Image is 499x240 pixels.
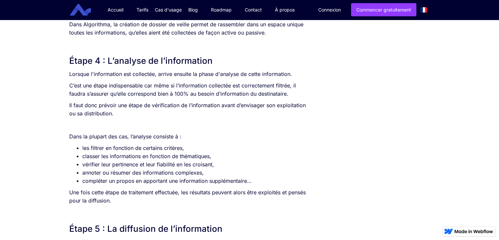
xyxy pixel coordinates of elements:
p: Une fois cette étape de traitement effectuée, les résultats peuvent alors être exploités et pensé... [69,188,308,205]
p: ‍ [69,208,308,216]
li: les filtrer en fonction de certains critères, [82,144,308,152]
p: Dans la plupart des cas, l’analyse consiste à : [69,132,308,141]
p: C’est une étape indispensable car même si l’information collectée est correctement filtrée, il fa... [69,82,308,98]
li: classer les informations en fonction de thématiques, [82,152,308,160]
a: home [74,4,96,16]
a: Commencer gratuitement [351,3,416,16]
p: ‍ [69,40,308,48]
p: Dans Algorithma, la création de dossier de veille permet de rassembler dans un espace unique tout... [69,20,308,37]
a: Connexion [313,4,346,16]
p: Lorsque l'information est collectée, arrive ensuite la phase d'analyse de cette information. [69,70,308,78]
h2: Étape 4 : L’analyse de l’information [69,55,308,67]
li: compléter un propos en apportant une information supplémentaire… [82,177,308,185]
li: vérifier leur pertinence et leur fiabilité en les croisant, [82,160,308,169]
img: Made in Webflow [454,229,493,233]
p: ‍ [69,121,308,129]
p: Il faut donc prévoir une étape de vérification de l’information avant d’envisager son exploitatio... [69,101,308,118]
h2: Étape 5 : La diffusion de l’information [69,223,308,235]
div: Cas d'usage [155,7,182,13]
li: annoter ou résumer des informations complexes, [82,169,308,177]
